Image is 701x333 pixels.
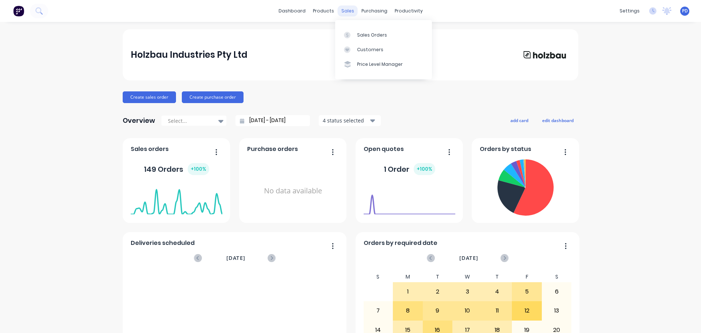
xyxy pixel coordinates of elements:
div: 6 [542,283,571,301]
span: Orders by required date [364,239,437,247]
div: productivity [391,5,426,16]
span: [DATE] [226,254,245,262]
div: Holzbau Industries Pty Ltd [131,48,248,62]
a: Price Level Manager [335,57,432,72]
div: 1 [393,283,422,301]
div: 1 Order [384,163,435,175]
div: 9 [423,302,452,320]
div: 13 [542,302,571,320]
a: Sales Orders [335,27,432,42]
div: Sales Orders [357,32,387,38]
span: [DATE] [459,254,478,262]
a: Customers [335,42,432,57]
div: 149 Orders [144,163,209,175]
div: settings [616,5,643,16]
div: 8 [393,302,422,320]
div: S [542,272,572,282]
img: Factory [13,5,24,16]
a: dashboard [275,5,309,16]
div: 12 [512,302,541,320]
button: add card [506,116,533,125]
span: Purchase orders [247,145,298,154]
div: + 100 % [414,163,435,175]
div: Overview [123,113,155,128]
img: Holzbau Industries Pty Ltd [519,47,570,63]
button: Create sales order [123,91,176,103]
div: F [512,272,542,282]
div: products [309,5,338,16]
span: Deliveries scheduled [131,239,195,247]
div: T [423,272,453,282]
div: 5 [512,283,541,301]
span: Open quotes [364,145,404,154]
div: 3 [453,283,482,301]
div: 4 status selected [323,117,369,124]
div: T [482,272,512,282]
div: S [363,272,393,282]
span: Orders by status [480,145,531,154]
span: PD [682,8,688,14]
div: 10 [453,302,482,320]
div: No data available [247,156,339,226]
div: 7 [364,302,393,320]
button: Create purchase order [182,91,244,103]
div: + 100 % [188,163,209,175]
button: edit dashboard [537,116,578,125]
div: sales [338,5,358,16]
div: purchasing [358,5,391,16]
div: W [452,272,482,282]
button: 4 status selected [319,115,381,126]
span: Sales orders [131,145,169,154]
div: M [393,272,423,282]
div: Price Level Manager [357,61,403,68]
div: Customers [357,46,383,53]
div: 2 [423,283,452,301]
div: 4 [483,283,512,301]
div: 11 [483,302,512,320]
